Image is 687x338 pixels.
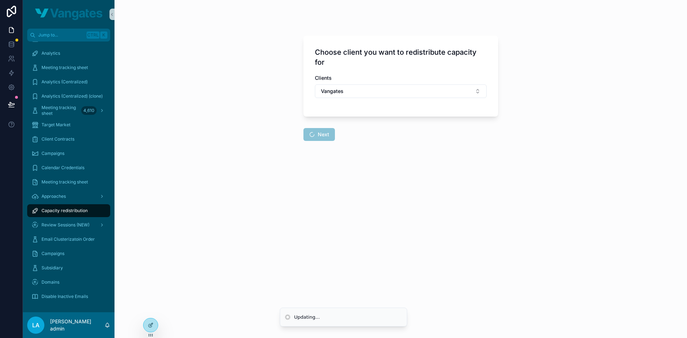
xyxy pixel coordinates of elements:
[27,118,110,131] a: Target Market
[42,136,74,142] span: Client Contracts
[35,9,102,20] img: App logo
[42,93,103,99] span: Analytics (Centralized) (clone)
[81,106,97,115] div: 4,610
[42,208,88,214] span: Capacity redistribution
[27,290,110,303] a: Disable Inactive Emails
[42,151,64,156] span: Campaigns
[42,122,70,128] span: Target Market
[27,190,110,203] a: Approaches
[27,176,110,188] a: Meeting tracking sheet
[27,104,110,117] a: Meeting tracking sheet4,610
[294,314,320,321] div: Updating...
[315,84,487,98] button: Select Button
[42,79,88,85] span: Analytics (Centralized)
[42,105,78,116] span: Meeting tracking sheet
[27,47,110,60] a: Analytics
[42,294,88,299] span: Disable Inactive Emails
[27,247,110,260] a: Campaigns
[42,50,60,56] span: Analytics
[38,32,84,38] span: Jump to...
[87,31,99,39] span: Ctrl
[27,133,110,146] a: Client Contracts
[42,65,88,70] span: Meeting tracking sheet
[315,75,332,81] span: Clients
[27,204,110,217] a: Capacity redistribution
[42,236,95,242] span: Email Clusterizatoin Order
[101,32,107,38] span: K
[42,222,89,228] span: Review Sessions (NEW)
[27,276,110,289] a: Domains
[27,147,110,160] a: Campaigns
[321,88,343,95] span: Vangates
[42,279,59,285] span: Domains
[27,29,110,41] button: Jump to...CtrlK
[27,161,110,174] a: Calendar Credentials
[42,194,66,199] span: Approaches
[42,165,84,171] span: Calendar Credentials
[27,261,110,274] a: Subsidiary
[42,265,63,271] span: Subsidiary
[27,61,110,74] a: Meeting tracking sheet
[315,47,487,67] h1: Choose client you want to redistribute capacity for
[50,318,104,332] p: [PERSON_NAME] admin
[27,90,110,103] a: Analytics (Centralized) (clone)
[42,179,88,185] span: Meeting tracking sheet
[27,219,110,231] a: Review Sessions (NEW)
[42,251,64,256] span: Campaigns
[27,75,110,88] a: Analytics (Centralized)
[27,233,110,246] a: Email Clusterizatoin Order
[23,41,114,312] div: scrollable content
[32,321,39,329] span: la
